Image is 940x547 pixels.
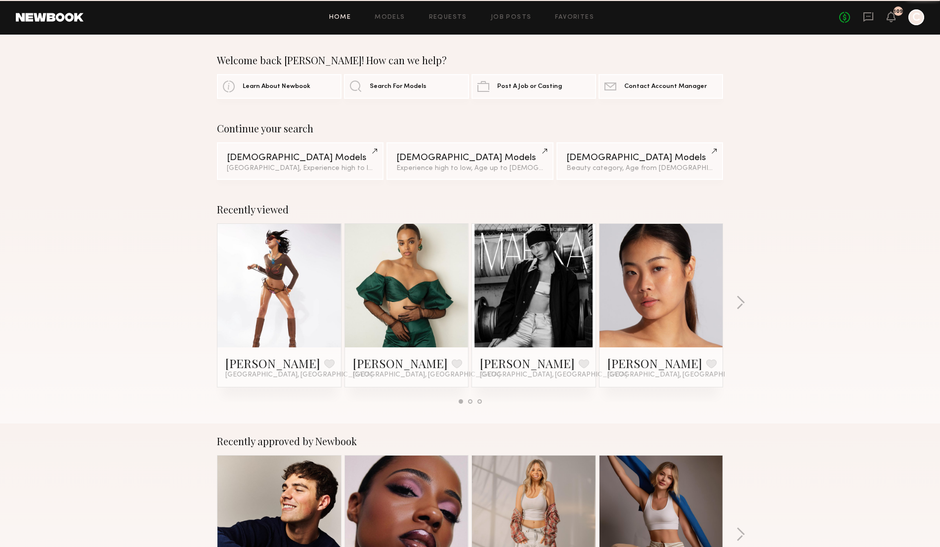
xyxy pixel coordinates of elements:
[217,123,723,134] div: Continue your search
[429,14,467,21] a: Requests
[227,165,374,172] div: [GEOGRAPHIC_DATA], Experience high to low
[353,355,448,371] a: [PERSON_NAME]
[556,142,723,180] a: [DEMOGRAPHIC_DATA] ModelsBeauty category, Age from [DEMOGRAPHIC_DATA].
[480,355,575,371] a: [PERSON_NAME]
[497,84,562,90] span: Post A Job or Casting
[566,153,713,163] div: [DEMOGRAPHIC_DATA] Models
[225,371,373,379] span: [GEOGRAPHIC_DATA], [GEOGRAPHIC_DATA]
[480,371,627,379] span: [GEOGRAPHIC_DATA], [GEOGRAPHIC_DATA]
[344,74,469,99] a: Search For Models
[243,84,310,90] span: Learn About Newbook
[353,371,500,379] span: [GEOGRAPHIC_DATA], [GEOGRAPHIC_DATA]
[217,142,384,180] a: [DEMOGRAPHIC_DATA] Models[GEOGRAPHIC_DATA], Experience high to low
[217,74,342,99] a: Learn About Newbook
[329,14,351,21] a: Home
[894,9,903,14] div: 109
[908,9,924,25] a: C
[217,54,723,66] div: Welcome back [PERSON_NAME]! How can we help?
[370,84,427,90] span: Search For Models
[217,435,723,447] div: Recently approved by Newbook
[217,204,723,215] div: Recently viewed
[471,74,596,99] a: Post A Job or Casting
[607,371,755,379] span: [GEOGRAPHIC_DATA], [GEOGRAPHIC_DATA]
[555,14,594,21] a: Favorites
[375,14,405,21] a: Models
[624,84,707,90] span: Contact Account Manager
[607,355,702,371] a: [PERSON_NAME]
[396,165,543,172] div: Experience high to low, Age up to [DEMOGRAPHIC_DATA].
[566,165,713,172] div: Beauty category, Age from [DEMOGRAPHIC_DATA].
[386,142,553,180] a: [DEMOGRAPHIC_DATA] ModelsExperience high to low, Age up to [DEMOGRAPHIC_DATA].
[598,74,723,99] a: Contact Account Manager
[225,355,320,371] a: [PERSON_NAME]
[396,153,543,163] div: [DEMOGRAPHIC_DATA] Models
[491,14,532,21] a: Job Posts
[227,153,374,163] div: [DEMOGRAPHIC_DATA] Models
